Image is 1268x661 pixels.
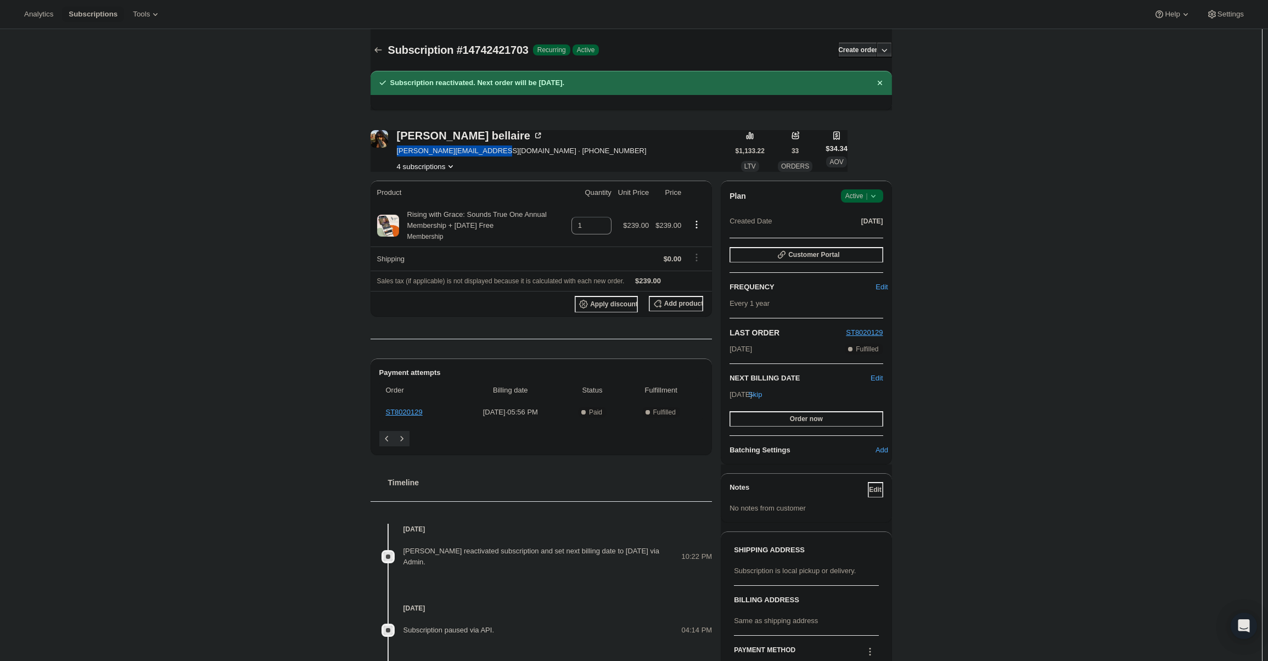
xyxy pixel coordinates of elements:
span: [DATE] [730,344,752,355]
span: $239.00 [655,221,681,229]
span: Recurring [537,46,566,54]
button: Settings [1200,7,1250,22]
span: Customer Portal [788,250,839,259]
button: [DATE] [861,214,883,229]
button: Skip [748,386,763,404]
span: [DATE] · [730,390,756,399]
span: 33 [792,147,799,155]
span: Status [566,385,619,396]
span: Subscription paused via API. [403,626,495,634]
span: Subscription #14742421703 [388,44,529,56]
span: Same as shipping address [734,617,818,625]
h2: NEXT BILLING DATE [730,373,871,384]
span: Help [1165,10,1180,19]
button: Create order [838,42,877,58]
span: Sales tax (if applicable) is not displayed because it is calculated with each new order. [377,277,625,285]
span: Active [577,46,595,54]
th: Shipping [371,247,568,271]
span: $0.00 [664,255,682,263]
button: Tools [126,7,167,22]
div: Open Intercom Messenger [1231,613,1257,639]
h2: Timeline [388,477,712,488]
span: Add product [664,299,703,308]
button: Subscriptions [371,42,386,58]
span: Apply discount [590,300,638,309]
button: Edit [871,373,883,384]
button: Order now [730,411,883,427]
div: [PERSON_NAME] bellaire [397,130,543,141]
button: Add [874,441,890,459]
span: [PERSON_NAME] reactivated subscription and set next billing date to [DATE] via Admin. [403,547,660,566]
button: $1,133.22 [736,143,765,159]
span: Analytics [24,10,53,19]
span: alison bellaire [371,130,388,148]
span: Order now [790,414,823,423]
span: Tools [133,10,150,19]
h3: PAYMENT METHOD [734,646,795,660]
span: AOV [829,158,843,166]
h3: Notes [730,482,867,497]
small: Membership [407,233,444,240]
span: $239.00 [635,277,661,285]
span: $34.34 [826,143,848,154]
button: Customer Portal [730,247,883,262]
span: Subscriptions [69,10,117,19]
a: ST8020129 [386,408,423,416]
h2: LAST ORDER [730,327,846,338]
span: LTV [744,163,756,170]
span: $239.00 [623,221,649,229]
button: Analytics [18,7,60,22]
span: Fulfillment [625,385,697,396]
button: ST8020129 [846,327,883,338]
span: Create order [838,46,877,54]
div: Rising with Grace: Sounds True One Annual Membership + [DATE] Free [399,209,565,242]
span: Active [845,191,879,201]
h3: SHIPPING ADDRESS [734,545,878,556]
span: [DATE] [861,217,883,226]
th: Price [652,181,685,205]
span: Edit [876,282,888,293]
span: $1,133.22 [736,147,765,155]
a: ST8020129 [846,328,883,337]
button: Apply discount [575,296,638,312]
button: Subscriptions [62,7,124,22]
h3: BILLING ADDRESS [734,595,878,606]
button: Shipping actions [688,251,705,264]
button: Help [1147,7,1197,22]
span: [PERSON_NAME][EMAIL_ADDRESS][DOMAIN_NAME] · [PHONE_NUMBER] [397,145,647,156]
h2: Plan [730,191,746,201]
span: Fulfilled [653,408,676,417]
button: Edit [874,278,890,296]
h4: [DATE] [371,603,712,614]
span: ORDERS [781,163,809,170]
h2: FREQUENCY [730,282,880,293]
span: Subscription is local pickup or delivery. [734,567,856,575]
h2: Payment attempts [379,367,704,378]
h4: [DATE] [371,524,712,535]
h2: Subscription reactivated. Next order will be [DATE]. [390,77,565,88]
span: Fulfilled [856,345,878,354]
span: Paid [589,408,602,417]
span: 10:22 PM [682,551,712,562]
span: No notes from customer [730,504,806,512]
button: 33 [788,143,803,159]
button: Product actions [688,219,705,231]
span: Skip [748,389,762,400]
h6: Batching Settings [730,445,880,456]
th: Unit Price [615,181,652,205]
span: 04:14 PM [682,625,712,636]
button: Edit [868,482,883,497]
span: [DATE] · 05:56 PM [462,407,559,418]
button: Dismiss notification [872,75,888,91]
span: Add [876,445,888,456]
span: Created Date [730,216,772,227]
button: Product actions [397,161,457,172]
span: Settings [1217,10,1244,19]
span: Billing date [462,385,559,396]
th: Order [379,378,458,402]
th: Product [371,181,568,205]
nav: Pagination [379,431,704,446]
img: product img [377,215,399,237]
